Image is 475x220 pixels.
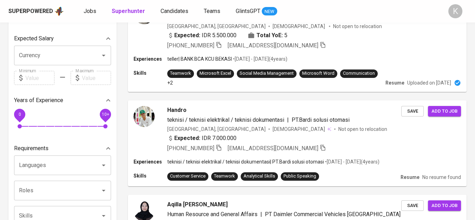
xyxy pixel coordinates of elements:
div: Public Speaking [284,173,316,180]
span: [DEMOGRAPHIC_DATA] [273,23,326,30]
button: Save [401,200,424,211]
p: Skills [134,69,167,76]
a: GlintsGPT NEW [236,7,277,16]
span: 10+ [102,112,109,117]
a: Teams [204,7,222,16]
span: Add to job [431,107,457,115]
div: [GEOGRAPHIC_DATA], [GEOGRAPHIC_DATA] [167,126,266,133]
span: Teams [204,8,220,14]
div: Microsoft Word [302,70,334,77]
b: Expected: [174,134,200,142]
span: PT Daimler Commercial Vehicles [GEOGRAPHIC_DATA] [265,211,401,218]
input: Value [25,71,54,85]
div: Teamwork [214,173,235,180]
span: [PHONE_NUMBER] [167,145,214,152]
b: Expected: [174,31,200,40]
b: Superhunter [112,8,145,14]
span: 0 [18,112,21,117]
p: teknisi / teknisi elektrikal / teknisi dokumentasi | PT.Bardi solusi otomasi [167,158,324,165]
div: Requirements [14,141,111,155]
div: Communication [343,70,375,77]
span: [EMAIL_ADDRESS][DOMAIN_NAME] [228,42,318,49]
div: Superpowered [8,7,53,15]
div: IDR 7.000.000 [167,134,236,142]
a: Candidates [161,7,190,16]
span: 5 [284,31,287,40]
b: Total YoE: [256,31,283,40]
p: Experiences [134,158,167,165]
div: Expected Salary [14,32,111,46]
span: [DEMOGRAPHIC_DATA] [273,126,326,133]
span: [PHONE_NUMBER] [167,42,214,49]
span: Handro [167,106,187,114]
p: Skills [134,172,167,179]
p: Requirements [14,144,48,153]
img: app logo [54,6,64,16]
div: Teamwork [170,70,191,77]
span: NEW [262,8,277,15]
p: Expected Salary [14,34,54,43]
button: Add to job [428,200,461,211]
span: PT.Bardi solusi otomasi [292,116,350,123]
p: +2 [167,79,173,86]
div: Social Media Management [240,70,294,77]
span: | [287,116,289,124]
a: Superhunter [112,7,147,16]
div: [GEOGRAPHIC_DATA], [GEOGRAPHIC_DATA] [167,23,266,30]
a: Jobs [84,7,98,16]
p: • [DATE] - [DATE] ( 4 years ) [232,55,287,62]
div: Years of Experience [14,93,111,107]
span: Candidates [161,8,188,14]
a: Handroteknisi / teknisi elektrikal / teknisi dokumentasi|PT.Bardi solusi otomasi[GEOGRAPHIC_DATA]... [128,100,467,186]
span: [EMAIL_ADDRESS][DOMAIN_NAME] [228,145,318,152]
p: Not open to relocation [333,23,382,30]
span: Add to job [431,202,457,210]
p: Not open to relocation [338,126,387,133]
div: Microsoft Excel [200,70,231,77]
p: No resume found [422,174,461,181]
button: Open [99,160,109,170]
button: Open [99,186,109,195]
button: Add to job [428,106,461,117]
input: Value [82,71,111,85]
div: Customer Service [170,173,206,180]
p: Resume [401,174,419,181]
button: Open [99,51,109,60]
p: • [DATE] - [DATE] ( 4 years ) [324,158,379,165]
p: teller | BANK BCA KCU BEKASI [167,55,232,62]
div: IDR 5.500.000 [167,31,236,40]
span: Save [405,107,420,115]
button: Save [401,106,424,117]
img: f0abf5dc-352f-40da-afe3-39d0985efa6a.jpg [134,106,155,127]
p: Uploaded on [DATE] [407,79,451,86]
p: Resume [385,79,404,86]
span: Aqilla [PERSON_NAME] [167,200,228,209]
span: GlintsGPT [236,8,260,14]
a: Superpoweredapp logo [8,6,64,16]
div: K [448,4,462,18]
span: Save [405,202,420,210]
span: Human Resource and General Affairs [167,211,258,218]
div: Analytical Skills [243,173,275,180]
p: Years of Experience [14,96,63,105]
span: | [260,210,262,219]
p: Experiences [134,55,167,62]
span: teknisi / teknisi elektrikal / teknisi dokumentasi [167,116,284,123]
span: Jobs [84,8,96,14]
